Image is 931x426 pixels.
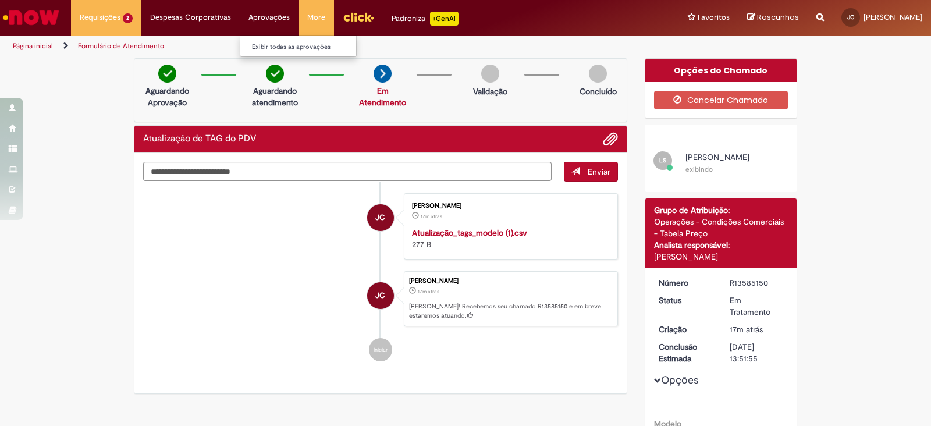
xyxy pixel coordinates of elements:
[409,302,612,320] p: [PERSON_NAME]! Recebemos seu chamado R13585150 e em breve estaremos atuando.
[645,59,797,82] div: Opções do Chamado
[654,216,788,239] div: Operações - Condições Comerciais - Tabela Preço
[412,228,527,238] a: Atualização_tags_modelo (1).csv
[375,204,385,232] span: JC
[248,12,290,23] span: Aprovações
[580,86,617,97] p: Concluído
[650,277,722,289] dt: Número
[589,65,607,83] img: img-circle-grey.png
[654,204,788,216] div: Grupo de Atribuição:
[730,324,763,335] time: 01/10/2025 10:51:52
[747,12,799,23] a: Rascunhos
[421,213,442,220] span: 17m atrás
[412,227,606,250] div: 277 B
[359,86,406,108] a: Em Atendimento
[240,41,368,54] a: Exibir todas as aprovações
[588,166,610,177] span: Enviar
[374,65,392,83] img: arrow-next.png
[654,239,788,251] div: Analista responsável:
[1,6,61,29] img: ServiceNow
[698,12,730,23] span: Favoritos
[730,277,784,289] div: R13585150
[730,324,784,335] div: 01/10/2025 10:51:52
[421,213,442,220] time: 01/10/2025 10:51:38
[375,282,385,310] span: JC
[473,86,507,97] p: Validação
[654,251,788,262] div: [PERSON_NAME]
[864,12,922,22] span: [PERSON_NAME]
[139,85,196,108] p: Aguardando Aprovação
[13,41,53,51] a: Página inicial
[158,65,176,83] img: check-circle-green.png
[847,13,854,21] span: JC
[80,12,120,23] span: Requisições
[685,152,749,162] span: [PERSON_NAME]
[730,324,763,335] span: 17m atrás
[659,157,666,164] span: LS
[757,12,799,23] span: Rascunhos
[367,282,394,309] div: Joao Victor Lima De Castro
[240,35,357,57] ul: Aprovações
[143,271,618,327] li: Joao Victor Lima De Castro
[564,162,618,182] button: Enviar
[343,8,374,26] img: click_logo_yellow_360x200.png
[412,203,606,210] div: [PERSON_NAME]
[650,294,722,306] dt: Status
[409,278,612,285] div: [PERSON_NAME]
[603,132,618,147] button: Adicionar anexos
[392,12,459,26] div: Padroniza
[143,162,552,182] textarea: Digite sua mensagem aqui...
[78,41,164,51] a: Formulário de Atendimento
[730,294,784,318] div: Em Tratamento
[9,35,612,57] ul: Trilhas de página
[430,12,459,26] p: +GenAi
[367,204,394,231] div: Joao Victor Lima De Castro
[685,165,713,174] small: exibindo
[418,288,439,295] time: 01/10/2025 10:51:52
[650,324,722,335] dt: Criação
[650,341,722,364] dt: Conclusão Estimada
[418,288,439,295] span: 17m atrás
[143,182,618,374] ul: Histórico de tíquete
[143,134,256,144] h2: Atualização de TAG do PDV Histórico de tíquete
[266,65,284,83] img: check-circle-green.png
[150,12,231,23] span: Despesas Corporativas
[247,85,303,108] p: Aguardando atendimento
[654,91,788,109] button: Cancelar Chamado
[481,65,499,83] img: img-circle-grey.png
[730,341,784,364] div: [DATE] 13:51:55
[123,13,133,23] span: 2
[307,12,325,23] span: More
